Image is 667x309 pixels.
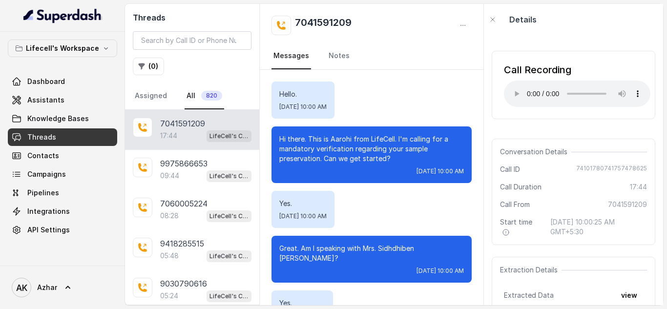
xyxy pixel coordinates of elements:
[133,12,251,23] h2: Threads
[550,217,647,237] span: [DATE] 10:00:25 AM GMT+5:30
[500,265,562,275] span: Extraction Details
[417,267,464,275] span: [DATE] 10:00 AM
[279,244,464,263] p: Great. Am I speaking with Mrs. Sidhdhiben [PERSON_NAME]?
[209,171,249,181] p: LifeCell's Call Assistant
[37,283,57,292] span: Azhar
[500,217,542,237] span: Start time
[209,131,249,141] p: LifeCell's Call Assistant
[209,211,249,221] p: LifeCell's Call Assistant
[279,134,464,164] p: Hi there. This is Aarohi from LifeCell. I'm calling for a mandatory verification regarding your s...
[133,58,164,75] button: (0)
[160,171,179,181] p: 09:44
[327,43,352,69] a: Notes
[133,31,251,50] input: Search by Call ID or Phone Number
[8,128,117,146] a: Threads
[8,221,117,239] a: API Settings
[160,291,178,301] p: 05:24
[417,167,464,175] span: [DATE] 10:00 AM
[500,147,571,157] span: Conversation Details
[27,95,64,105] span: Assistants
[504,81,650,107] audio: Your browser does not support the audio element.
[271,43,311,69] a: Messages
[279,103,327,111] span: [DATE] 10:00 AM
[160,211,179,221] p: 08:28
[133,83,169,109] a: Assigned
[185,83,224,109] a: All820
[504,63,650,77] div: Call Recording
[27,169,66,179] span: Campaigns
[133,83,251,109] nav: Tabs
[295,16,352,35] h2: 7041591209
[8,91,117,109] a: Assistants
[8,147,117,165] a: Contacts
[27,132,56,142] span: Threads
[615,287,643,304] button: view
[209,251,249,261] p: LifeCell's Call Assistant
[279,298,325,308] p: Yes.
[27,114,89,124] span: Knowledge Bases
[8,165,117,183] a: Campaigns
[209,291,249,301] p: LifeCell's Call Assistant
[23,8,102,23] img: light.svg
[160,278,207,289] p: 9030790616
[509,14,537,25] p: Details
[271,43,472,69] nav: Tabs
[8,184,117,202] a: Pipelines
[201,91,222,101] span: 820
[27,77,65,86] span: Dashboard
[160,158,208,169] p: 9975866653
[27,188,59,198] span: Pipelines
[160,198,208,209] p: 7060005224
[608,200,647,209] span: 7041591209
[279,212,327,220] span: [DATE] 10:00 AM
[26,42,99,54] p: Lifecell's Workspace
[8,274,117,301] a: Azhar
[576,165,647,174] span: 74101780741757478625
[630,182,647,192] span: 17:44
[8,40,117,57] button: Lifecell's Workspace
[500,200,530,209] span: Call From
[160,131,177,141] p: 17:44
[500,165,520,174] span: Call ID
[504,290,554,300] span: Extracted Data
[8,110,117,127] a: Knowledge Bases
[27,206,70,216] span: Integrations
[160,251,179,261] p: 05:48
[27,225,70,235] span: API Settings
[8,73,117,90] a: Dashboard
[160,118,205,129] p: 7041591209
[8,203,117,220] a: Integrations
[27,151,59,161] span: Contacts
[279,199,327,208] p: Yes.
[16,283,27,293] text: AK
[279,89,327,99] p: Hello.
[160,238,204,249] p: 9418285515
[500,182,542,192] span: Call Duration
